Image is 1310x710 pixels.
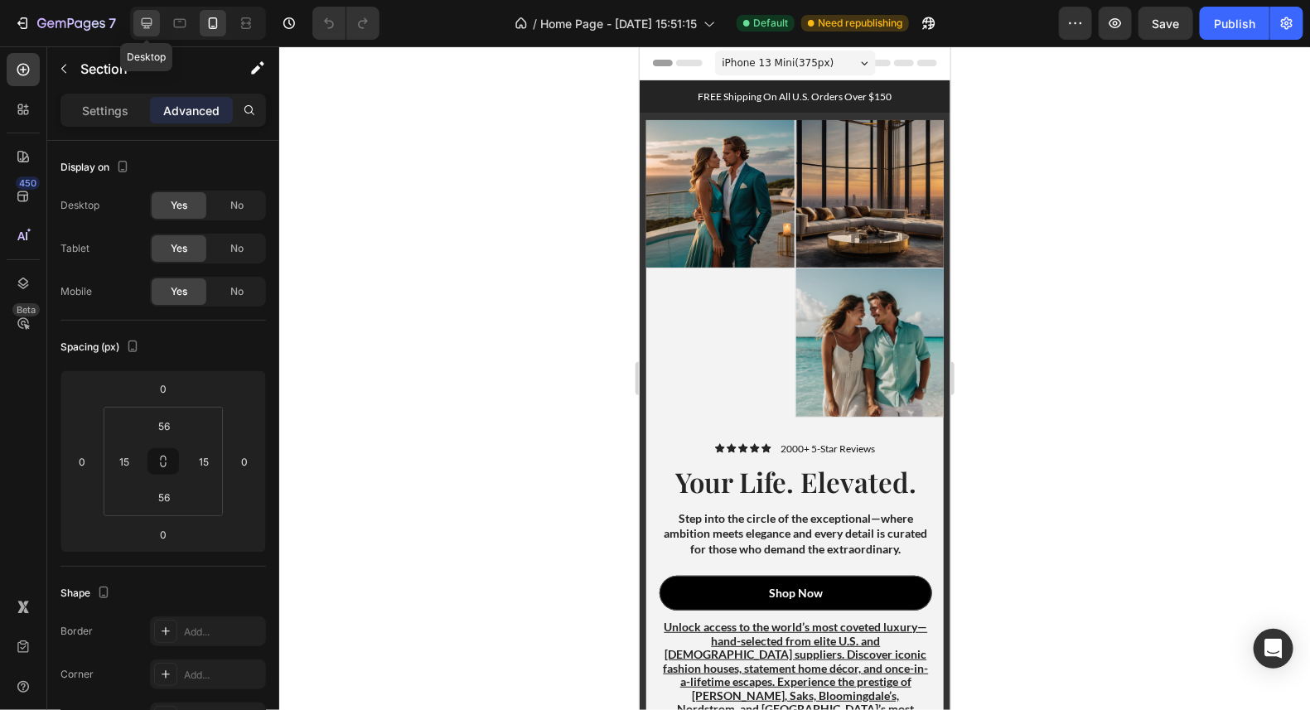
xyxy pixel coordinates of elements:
[230,198,244,213] span: No
[112,449,137,474] input: 15px
[184,668,262,683] div: Add...
[818,16,902,31] span: Need republishing
[60,667,94,682] div: Corner
[147,413,181,438] input: 56px
[191,449,216,474] input: 15px
[171,284,187,299] span: Yes
[1254,629,1293,669] div: Open Intercom Messenger
[640,46,950,710] iframe: Design area
[147,485,181,510] input: 56px
[80,59,216,79] p: Section
[230,284,244,299] span: No
[171,241,187,256] span: Yes
[184,625,262,640] div: Add...
[60,582,114,605] div: Shape
[230,241,244,256] span: No
[109,13,116,33] p: 7
[540,15,697,32] span: Home Page - [DATE] 15:51:15
[60,241,89,256] div: Tablet
[60,336,143,359] div: Spacing (px)
[1200,7,1269,40] button: Publish
[60,157,133,179] div: Display on
[1153,17,1180,31] span: Save
[12,303,40,316] div: Beta
[533,15,537,32] span: /
[70,449,94,474] input: 0
[232,449,257,474] input: 0
[82,102,128,119] p: Settings
[1138,7,1193,40] button: Save
[171,198,187,213] span: Yes
[753,16,788,31] span: Default
[1214,15,1255,32] div: Publish
[60,198,99,213] div: Desktop
[60,624,93,639] div: Border
[147,376,180,401] input: 0
[163,102,220,119] p: Advanced
[312,7,379,40] div: Undo/Redo
[16,176,40,190] div: 450
[147,522,180,547] input: 0
[7,7,123,40] button: 7
[22,573,291,698] u: Unlock access to the world’s most coveted luxury—hand-selected from elite U.S. and [DEMOGRAPHIC_D...
[60,284,92,299] div: Mobile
